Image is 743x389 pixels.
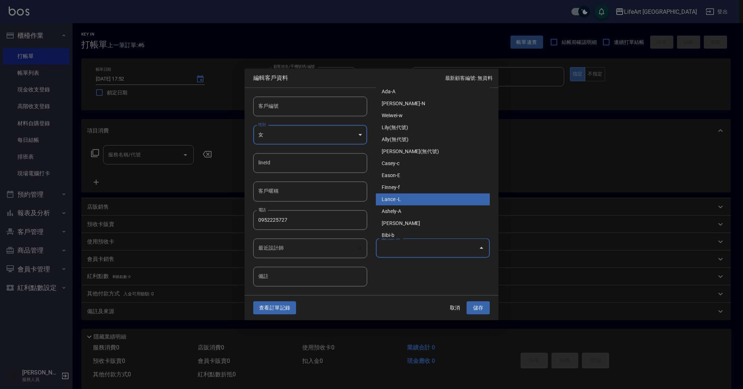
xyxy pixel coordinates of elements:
li: Bibi-b [376,229,490,241]
button: Close [476,242,487,254]
button: 查看訂單記錄 [253,301,296,315]
li: Weiwei-w [376,110,490,122]
label: 性別 [258,122,266,127]
li: [PERSON_NAME] [376,217,490,229]
button: 儲存 [467,301,490,315]
li: [PERSON_NAME]-N [376,98,490,110]
p: 最新顧客編號: 無資料 [445,74,493,82]
button: 取消 [443,301,467,315]
div: 女 [253,125,367,144]
li: Eason-E [376,169,490,181]
li: [PERSON_NAME](無代號) [376,146,490,157]
label: 偏好設計師 [381,235,400,241]
li: Ada-A [376,86,490,98]
span: 編輯客戶資料 [253,74,445,82]
li: Lily(無代號) [376,122,490,134]
li: Lance -L [376,193,490,205]
li: Casey-c [376,157,490,169]
label: 電話 [258,207,266,212]
li: Ally(無代號) [376,134,490,146]
li: Finney-f [376,181,490,193]
li: Ashely-A [376,205,490,217]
